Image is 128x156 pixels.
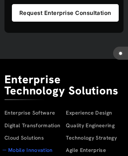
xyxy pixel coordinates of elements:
a: Mobile Innovation [8,147,53,153]
a: Technology Strategy [66,134,116,141]
a: Experience Design [66,109,112,116]
a: Quality Engineering [66,122,114,129]
button: Request Enterprise Consultation [12,4,119,22]
a: Cloud Solutions [4,134,44,141]
a: Digital Transformation [4,122,60,129]
h4: Enterprise Technology Solutions [4,74,124,100]
a: Agile Enterprise [66,147,106,153]
a: Enterprise Software [4,109,55,116]
span: Request Enterprise Consultation [19,10,111,16]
